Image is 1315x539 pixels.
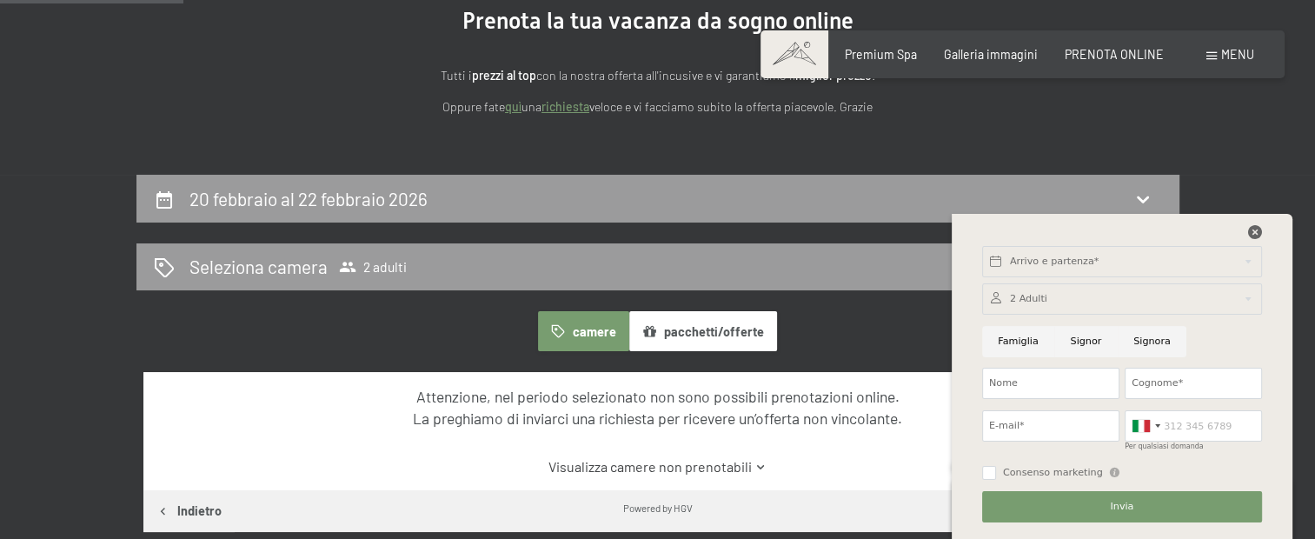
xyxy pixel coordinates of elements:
p: Oppure fate una veloce e vi facciamo subito la offerta piacevole. Grazie [276,97,1040,117]
div: Attenzione, nel periodo selezionato non sono possibili prenotazioni online. La preghiamo di invia... [174,386,1141,429]
div: Italy (Italia): +39 [1126,411,1166,441]
a: Premium Spa [845,47,917,62]
h2: 20 febbraio al 22 febbraio 2026 [189,188,428,210]
a: PRENOTA ONLINE [1065,47,1164,62]
button: Invia [982,491,1262,522]
a: Visualizza camere non prenotabili [174,457,1141,476]
button: Indietro [143,490,235,532]
strong: prezzi al top [472,68,536,83]
p: Tutti i con la nostra offerta all'incusive e vi garantiamo il ! [276,66,1040,86]
span: Menu [1221,47,1254,62]
label: Per qualsiasi domanda [1125,443,1204,450]
a: quì [505,99,521,114]
h2: Seleziona camera [189,254,328,279]
strong: miglior prezzo [795,68,872,83]
span: Invia [1110,500,1133,514]
span: 2 adulti [339,258,407,276]
button: camere [538,311,628,351]
input: 312 345 6789 [1125,410,1262,442]
a: Galleria immagini [944,47,1038,62]
a: richiesta [541,99,589,114]
span: Prenota la tua vacanza da sogno online [462,8,853,34]
div: Powered by HGV [623,501,693,515]
span: Consenso marketing [1003,466,1103,480]
button: pacchetti/offerte [629,311,777,351]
